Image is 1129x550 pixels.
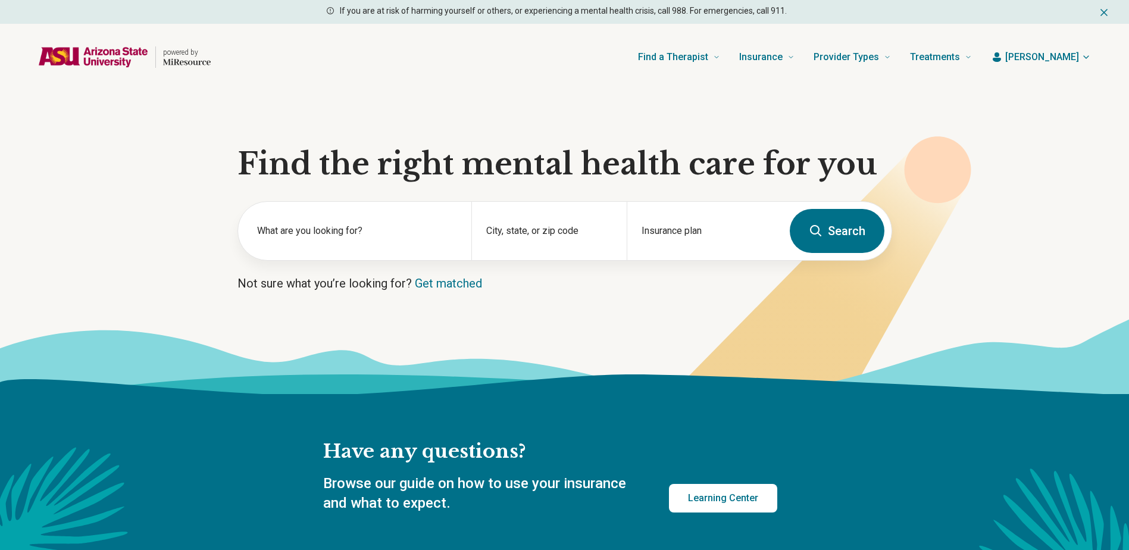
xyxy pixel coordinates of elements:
button: [PERSON_NAME] [991,50,1091,64]
span: Find a Therapist [638,49,708,65]
span: Treatments [910,49,960,65]
a: Insurance [739,33,795,81]
p: powered by [163,48,211,57]
h2: Have any questions? [323,439,777,464]
p: Not sure what you’re looking for? [237,275,892,292]
label: What are you looking for? [257,224,457,238]
a: Learning Center [669,484,777,512]
button: Dismiss [1098,5,1110,19]
a: Treatments [910,33,972,81]
p: Browse our guide on how to use your insurance and what to expect. [323,474,640,514]
a: Get matched [415,276,482,290]
a: Find a Therapist [638,33,720,81]
span: Insurance [739,49,783,65]
p: If you are at risk of harming yourself or others, or experiencing a mental health crisis, call 98... [340,5,787,17]
button: Search [790,209,884,253]
a: Home page [38,38,211,76]
h1: Find the right mental health care for you [237,146,892,182]
span: [PERSON_NAME] [1005,50,1079,64]
span: Provider Types [814,49,879,65]
a: Provider Types [814,33,891,81]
